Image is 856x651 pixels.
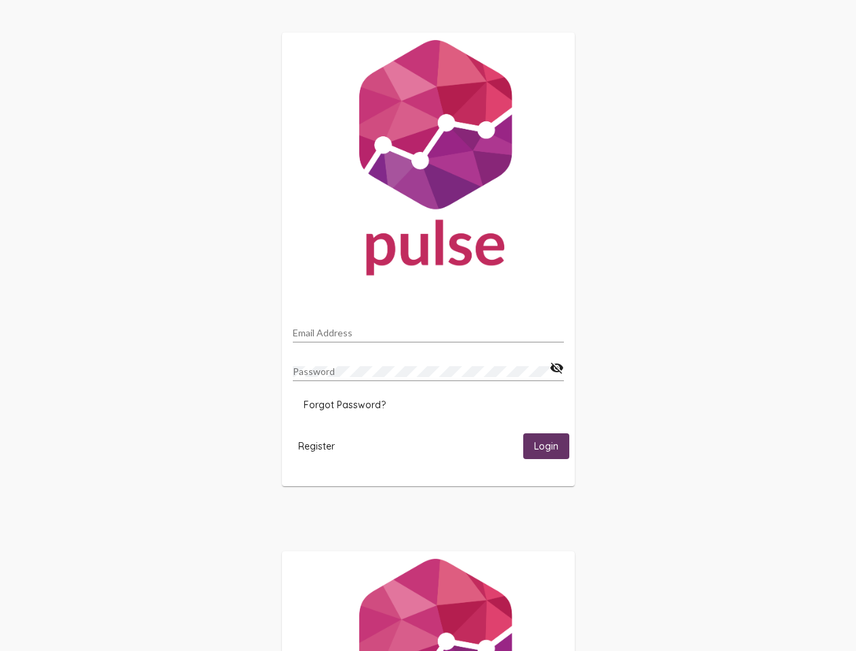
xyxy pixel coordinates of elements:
span: Forgot Password? [304,399,386,411]
button: Forgot Password? [293,393,396,417]
img: Pulse For Good Logo [282,33,575,289]
span: Login [534,441,558,453]
button: Register [287,433,346,458]
span: Register [298,440,335,452]
mat-icon: visibility_off [550,360,564,376]
button: Login [523,433,569,458]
